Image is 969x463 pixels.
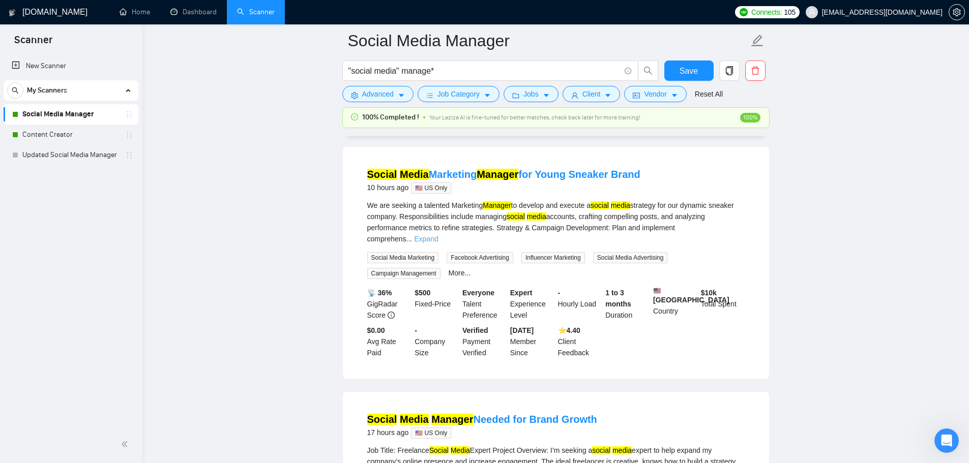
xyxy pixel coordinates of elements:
span: Facebook Advertising [447,252,513,263]
mark: Manager [483,201,511,209]
mark: Social [367,169,397,180]
mark: media [527,212,546,221]
span: caret-down [671,91,678,99]
span: Your Laziza AI is fine-tuned for better matches, check back later for more training! [429,114,640,121]
mark: Manager [431,414,473,425]
button: search [638,60,658,81]
li: New Scanner [4,56,138,76]
span: My Scanners [27,80,67,101]
mark: social [591,201,609,209]
b: [GEOGRAPHIC_DATA] [653,287,729,304]
span: search [638,66,658,75]
div: Experience Level [508,287,556,321]
span: Scanner [6,33,61,54]
span: Jobs [523,88,539,100]
button: idcardVendorcaret-down [624,86,686,102]
span: caret-down [604,91,611,99]
span: caret-down [543,91,550,99]
div: Country [651,287,699,321]
mark: Manager [477,169,518,180]
a: dashboardDashboard [170,8,217,16]
mark: Media [400,169,429,180]
a: searchScanner [237,8,275,16]
button: search [7,82,23,99]
button: userClientcaret-down [563,86,621,102]
div: Avg Rate Paid [365,325,413,358]
span: info-circle [388,312,395,319]
b: [DATE] [510,326,534,334]
span: Vendor [644,88,666,100]
button: copy [719,60,740,81]
span: Campaign Management [367,268,441,279]
div: Duration [603,287,651,321]
div: Client Feedback [556,325,604,358]
div: Total Spent [699,287,747,321]
div: Talent Preference [460,287,508,321]
span: holder [125,110,133,118]
button: setting [949,4,965,20]
span: holder [125,151,133,159]
span: copy [720,66,739,75]
b: Verified [462,326,488,334]
mark: social [507,212,525,221]
span: holder [125,131,133,139]
button: Save [664,60,714,81]
span: 100% [740,113,760,122]
div: Hourly Load [556,287,604,321]
button: delete [745,60,766,81]
span: folder [512,91,519,99]
span: check-circle [351,113,358,120]
span: Influencer Marketing [521,252,585,263]
span: idcard [633,91,640,99]
mark: Media [400,414,429,425]
span: 100% Completed ! [362,112,419,123]
button: barsJob Categorycaret-down [418,86,500,102]
span: Social Media Advertising [593,252,668,263]
b: - [558,289,561,297]
div: GigRadar Score [365,287,413,321]
span: Advanced [362,88,394,100]
b: Expert [510,289,533,297]
b: - [415,326,417,334]
div: Member Since [508,325,556,358]
img: logo [9,5,16,21]
a: setting [949,8,965,16]
mark: Media [451,446,470,454]
a: Content Creator [22,125,119,145]
span: setting [351,91,358,99]
span: user [571,91,578,99]
img: 🇺🇸 [654,287,661,294]
a: Social Media Manager [22,104,119,125]
a: Social Media ManagerNeeded for Brand Growth [367,414,597,425]
div: Company Size [413,325,460,358]
a: Social MediaMarketingManagerfor Young Sneaker Brand [367,169,640,180]
a: Reset All [695,88,723,100]
b: Everyone [462,289,494,297]
b: $ 500 [415,289,430,297]
div: Payment Verified [460,325,508,358]
span: bars [426,91,433,99]
mark: Social [429,446,449,454]
span: double-left [121,439,131,449]
div: Fixed-Price [413,287,460,321]
li: My Scanners [4,80,138,165]
span: Save [680,65,698,77]
img: upwork-logo.png [740,8,748,16]
span: ... [406,235,413,243]
span: search [8,87,23,94]
div: 17 hours ago [367,426,597,439]
a: More... [449,269,471,277]
span: caret-down [484,91,491,99]
mark: media [612,446,632,454]
a: Expand [414,235,438,243]
mark: media [611,201,630,209]
b: 📡 36% [367,289,392,297]
b: $ 10k [701,289,717,297]
a: Updated Social Media Manager [22,145,119,165]
a: New Scanner [12,56,130,76]
b: ⭐️ 4.40 [558,326,580,334]
span: caret-down [398,91,405,99]
b: 1 to 3 months [605,289,631,308]
span: info-circle [625,68,631,74]
div: 10 hours ago [367,181,640,194]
